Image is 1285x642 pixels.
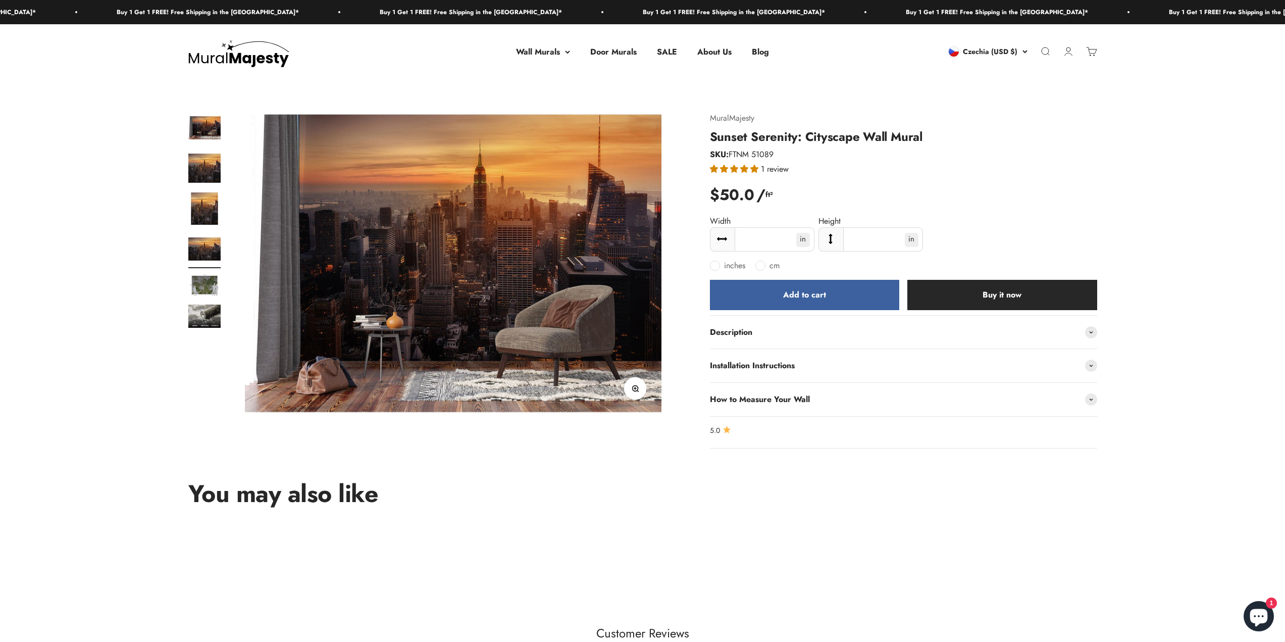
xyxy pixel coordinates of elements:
h2: You may also like [188,481,379,508]
h2: Customer Reviews [348,625,938,642]
div: Buy it now [928,288,1076,302]
span: 50.0 [719,183,756,207]
img: Sunset Serenity: Cityscape Wall Mural [188,305,221,328]
a: About Us [697,46,732,58]
b: SKU: [710,149,729,160]
label: in [905,233,918,247]
p: Buy 1 Get 1 FREE! Free Shipping in the [GEOGRAPHIC_DATA]* [1100,7,1282,17]
img: Sunset Serenity: Cityscape Wall Mural [188,192,221,225]
img: Sunset Serenity: Cityscape Wall Mural [188,112,221,144]
a: MuralMajesty [710,112,754,124]
a: 5.05.0 out of 5.0 stars [710,425,1097,436]
p: Buy 1 Get 1 FREE! Free Shipping in the [GEOGRAPHIC_DATA]* [574,7,756,17]
p: Buy 1 Get 1 FREE! Free Shipping in the [GEOGRAPHIC_DATA]* [47,7,230,17]
span: FTNM 51089 [710,149,774,160]
h1: Sunset Serenity: Cityscape Wall Mural [710,128,1097,145]
span: How to Measure Your Wall [710,393,810,406]
span: 5.00 stars [710,163,761,175]
summary: Installation Instructions [710,349,1097,382]
inbox-online-store-chat: Shopify online store chat [1241,601,1277,634]
i: ft² [765,189,773,200]
span: Description [710,326,752,339]
button: Go to item 3 [188,192,221,228]
button: Add to cart [710,280,899,310]
summary: Wall Murals [516,45,570,59]
label: Height [818,215,841,227]
div: $ [710,183,773,207]
span: / [756,183,773,207]
button: Go to item 1 [188,112,221,147]
summary: Description [710,316,1097,349]
img: arrows-v.svg [826,234,836,244]
span: inches [724,260,745,271]
div: Add to cart [730,288,879,302]
button: Buy it now [907,280,1097,310]
a: Door Murals [590,46,637,58]
p: Buy 1 Get 1 FREE! Free Shipping in the [GEOGRAPHIC_DATA]* [311,7,493,17]
a: SALE [657,46,677,58]
span: cm [769,260,780,271]
img: Sunset Serenity: Cityscape Wall Mural [188,152,221,184]
img: Sunset Serenity: Cityscape Wall Mural [188,273,221,297]
span: Installation Instructions [710,359,795,372]
button: Go to item 4 [188,233,221,268]
button: Czechia (USD $) [949,46,1027,58]
button: Go to item 5 [188,273,221,300]
label: Width [710,215,731,227]
span: Czechia (USD $) [963,46,1017,58]
span: 5.0 [710,425,720,436]
img: arrows-h.svg [717,234,727,244]
span: 1 review [761,163,789,175]
label: in [796,233,810,247]
button: Go to item 2 [188,152,221,187]
summary: How to Measure Your Wall [710,383,1097,416]
img: Sunset Serenity: Cityscape Wall Mural [245,112,661,415]
p: Buy 1 Get 1 FREE! Free Shipping in the [GEOGRAPHIC_DATA]* [837,7,1019,17]
button: Go to item 6 [188,305,221,331]
a: Blog [752,46,769,58]
img: Sunset Serenity: Cityscape Wall Mural [188,233,221,265]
